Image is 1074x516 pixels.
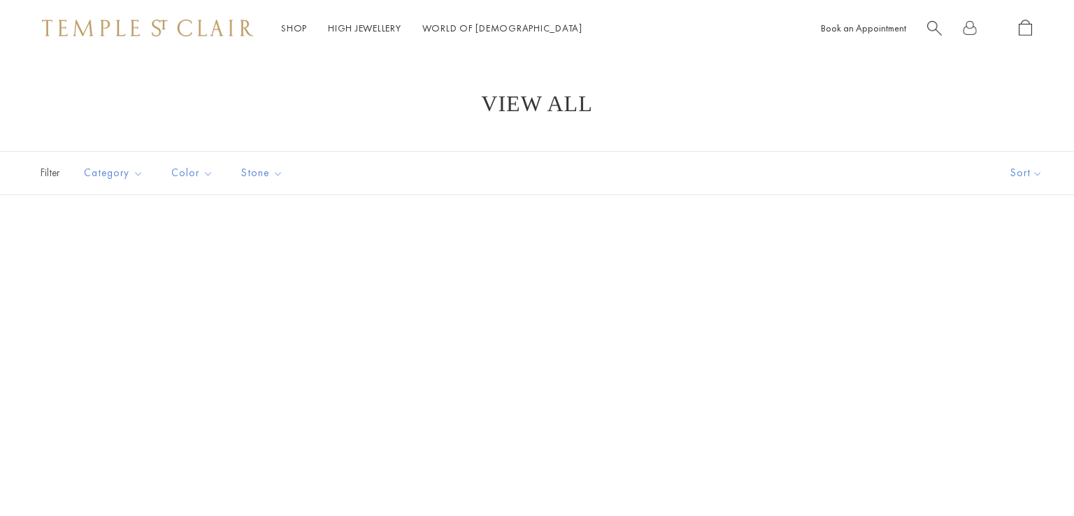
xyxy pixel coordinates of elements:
span: Stone [234,164,294,182]
nav: Main navigation [281,20,582,37]
img: Temple St. Clair [42,20,253,36]
h1: View All [56,91,1018,116]
button: Stone [231,157,294,189]
button: Color [161,157,224,189]
button: Show sort by [979,152,1074,194]
span: Category [77,164,154,182]
a: Book an Appointment [821,22,906,34]
a: Search [927,20,942,37]
a: Open Shopping Bag [1019,20,1032,37]
a: High JewelleryHigh Jewellery [328,22,401,34]
button: Category [73,157,154,189]
a: World of [DEMOGRAPHIC_DATA]World of [DEMOGRAPHIC_DATA] [422,22,582,34]
span: Color [164,164,224,182]
a: ShopShop [281,22,307,34]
